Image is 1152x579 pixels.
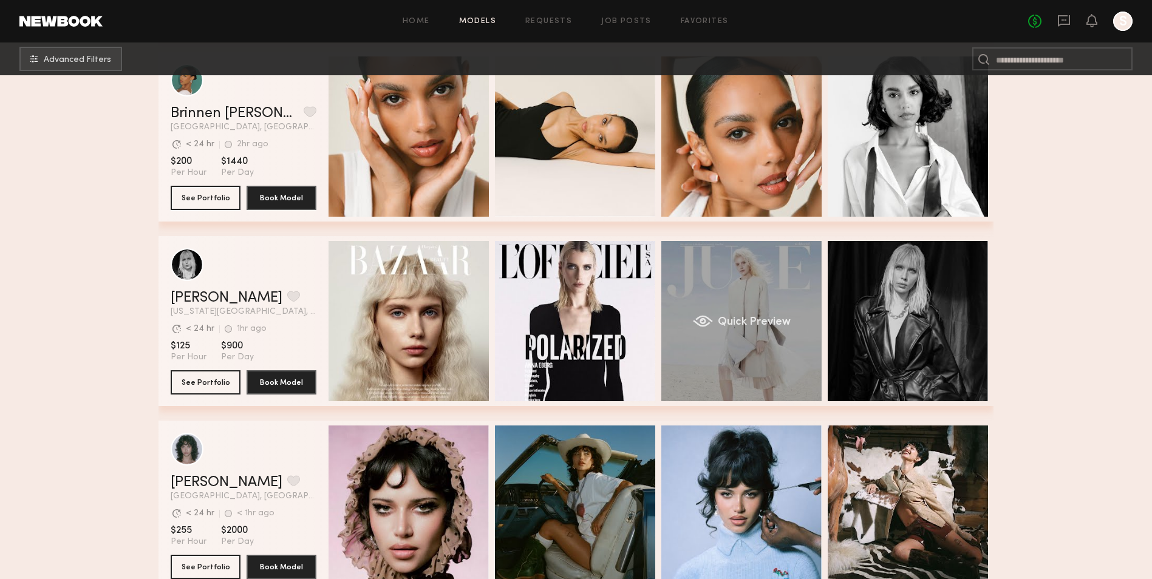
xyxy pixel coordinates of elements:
button: Book Model [247,555,316,579]
a: Job Posts [601,18,652,25]
span: $1440 [221,155,254,168]
span: Per Day [221,352,254,363]
button: Book Model [247,186,316,210]
button: See Portfolio [171,186,240,210]
span: $200 [171,155,206,168]
span: $255 [171,524,206,537]
span: Per Day [221,168,254,178]
span: [GEOGRAPHIC_DATA], [GEOGRAPHIC_DATA] [171,492,316,501]
span: $900 [221,340,254,352]
div: 2hr ago [237,140,268,149]
a: [PERSON_NAME] [171,475,282,490]
button: Advanced Filters [19,47,122,71]
span: Per Hour [171,537,206,547]
a: [PERSON_NAME] [171,291,282,305]
div: < 24 hr [186,509,214,518]
span: Per Hour [171,352,206,363]
a: Home [403,18,430,25]
a: Brinnen [PERSON_NAME] [171,106,299,121]
button: Book Model [247,370,316,394]
a: Favorites [681,18,729,25]
div: 1hr ago [237,325,267,333]
span: $125 [171,340,206,352]
div: < 24 hr [186,140,214,149]
span: Per Hour [171,168,206,178]
span: [GEOGRAPHIC_DATA], [GEOGRAPHIC_DATA] [171,123,316,132]
span: Per Day [221,537,254,547]
div: < 1hr ago [237,509,274,518]
a: Requests [525,18,572,25]
button: See Portfolio [171,555,240,579]
span: $2000 [221,524,254,537]
button: See Portfolio [171,370,240,394]
a: S [1113,12,1133,31]
span: Quick Preview [718,317,791,328]
span: Advanced Filters [44,56,111,64]
div: < 24 hr [186,325,214,333]
a: Models [459,18,496,25]
span: [US_STATE][GEOGRAPHIC_DATA], [GEOGRAPHIC_DATA] [171,308,316,316]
